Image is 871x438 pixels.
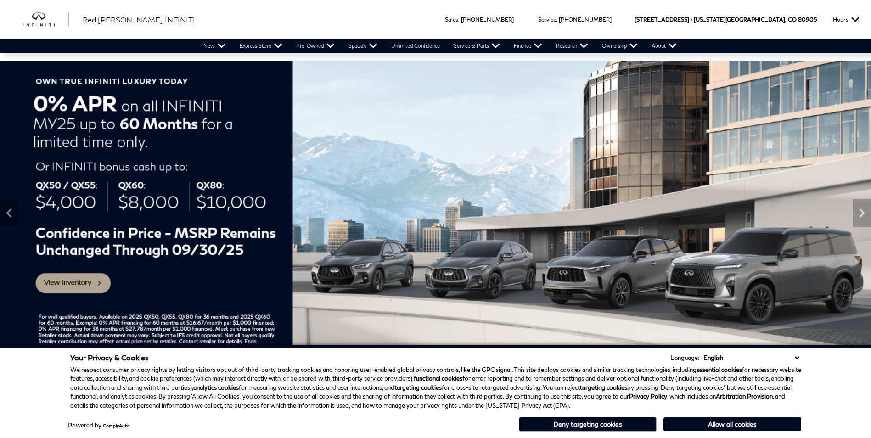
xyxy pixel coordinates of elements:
strong: essential cookies [697,366,742,373]
a: [PHONE_NUMBER] [559,16,612,23]
span: : [556,16,557,23]
a: Pre-Owned [289,39,342,53]
span: : [458,16,460,23]
span: Service [538,16,556,23]
a: Red [PERSON_NAME] INFINITI [83,14,195,25]
p: We respect consumer privacy rights by letting visitors opt out of third-party tracking cookies an... [70,365,801,410]
button: Allow all cookies [663,417,801,431]
a: infiniti [23,12,69,27]
span: Sales [445,16,458,23]
img: INFINITI [23,12,69,27]
div: Powered by [68,422,129,428]
a: Finance [507,39,549,53]
span: Red [PERSON_NAME] INFINITI [83,15,195,24]
select: Language Select [701,353,801,362]
strong: functional cookies [414,375,462,382]
span: Your Privacy & Cookies [70,353,149,362]
div: Next [853,199,871,227]
a: Privacy Policy [629,393,667,400]
a: New [197,39,233,53]
a: Unlimited Confidence [384,39,447,53]
strong: Arbitration Provision [716,393,773,400]
a: Research [549,39,595,53]
strong: targeting cookies [580,384,627,391]
a: [STREET_ADDRESS] • [US_STATE][GEOGRAPHIC_DATA], CO 80905 [635,16,817,23]
strong: analytics cookies [193,384,239,391]
a: ComplyAuto [103,423,129,428]
a: About [645,39,684,53]
nav: Main Navigation [197,39,684,53]
strong: targeting cookies [394,384,442,391]
div: Language: [671,355,699,361]
a: Service & Parts [447,39,507,53]
a: Ownership [595,39,645,53]
a: [PHONE_NUMBER] [461,16,514,23]
button: Deny targeting cookies [519,417,657,432]
a: Specials [342,39,384,53]
a: Express Store [233,39,289,53]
